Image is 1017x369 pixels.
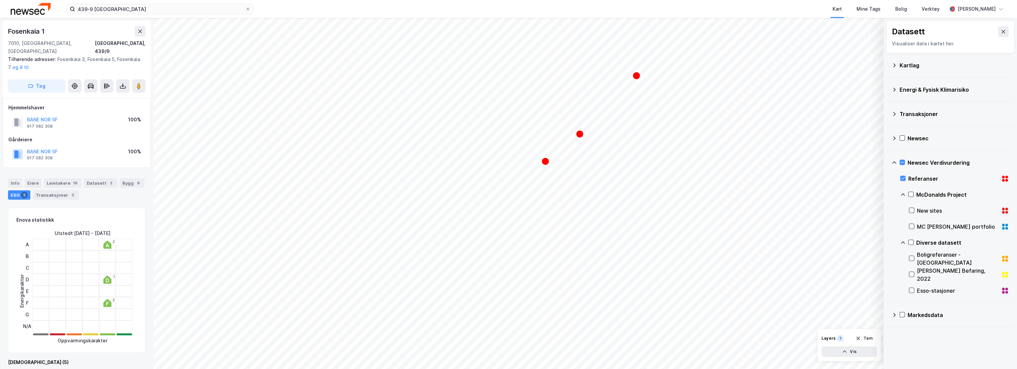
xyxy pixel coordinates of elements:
div: Visualiser data i kartet her. [892,40,1009,48]
div: Newsec Verdivurdering [908,159,1009,167]
div: MC [PERSON_NAME] portfolio [917,223,998,231]
div: A [23,239,31,250]
div: Newsec [908,134,1009,142]
div: Layers [822,336,836,341]
div: Mine Tags [857,5,881,13]
div: G [23,309,31,320]
div: [PERSON_NAME] Befaring, 2022 [917,267,998,283]
div: C [23,262,31,274]
div: ESG [8,190,30,200]
iframe: Chat Widget [984,337,1017,369]
div: Map marker [576,130,584,138]
button: Tøm [851,333,877,344]
div: Kart [833,5,842,13]
div: 9 [135,180,142,186]
button: Vis [822,346,877,357]
div: Esso-stasjoner [917,287,998,295]
div: Oppvarmingskarakter [58,337,107,345]
div: E [23,285,31,297]
div: Verktøy [922,5,940,13]
div: Fosenkaia 3, Fosenkaia 5, Fosenkaia 7 [8,55,140,71]
div: Transaksjoner [900,110,1009,118]
div: 3 [69,192,76,198]
img: newsec-logo.f6e21ccffca1b3a03d2d.png [11,3,51,15]
div: New sites [917,207,998,215]
div: Diverse datasett [916,239,1009,247]
span: Tilhørende adresser: [8,56,57,62]
div: Utstedt : [DATE] - [DATE] [55,229,110,237]
div: 2 [112,298,115,302]
div: Energi & Fysisk Klimarisiko [900,86,1009,94]
div: F [23,297,31,309]
div: 100% [128,116,141,124]
div: Leietakere [44,178,81,188]
div: McDonalds Project [916,191,1009,199]
div: Fosenkaia 1 [8,26,46,37]
div: Hjemmelshaver [8,104,145,112]
div: 1 [837,335,844,342]
div: D [23,274,31,285]
div: 19 [72,180,79,186]
div: Info [8,178,22,188]
div: Energikarakter [18,274,26,308]
div: Map marker [632,72,640,80]
div: 2 [112,240,115,244]
div: [PERSON_NAME] [958,5,996,13]
button: Tag [8,79,65,93]
div: Kartlag [900,61,1009,69]
div: Gårdeiere [8,136,145,144]
div: 5 [21,192,28,198]
input: Søk på adresse, matrikkel, gårdeiere, leietakere eller personer [75,4,245,14]
div: 7010, [GEOGRAPHIC_DATA], [GEOGRAPHIC_DATA] [8,39,95,55]
div: 100% [128,148,141,156]
div: B [23,250,31,262]
div: Kontrollprogram for chat [984,337,1017,369]
div: [DEMOGRAPHIC_DATA] (5) [8,358,145,366]
div: 2 [108,180,114,186]
div: Referanser [908,175,998,183]
div: N/A [23,320,31,332]
div: 917 082 308 [27,124,53,129]
div: Enova statistikk [16,216,54,224]
div: 917 082 308 [27,155,53,161]
div: [GEOGRAPHIC_DATA], 439/9 [95,39,145,55]
div: Boligreferanser - [GEOGRAPHIC_DATA] [917,251,998,267]
div: 1 [113,275,115,279]
div: Transaksjoner [33,190,79,200]
div: Bygg [120,178,144,188]
div: Markedsdata [908,311,1009,319]
div: Datasett [892,26,925,37]
div: Bolig [895,5,907,13]
div: Eiere [25,178,41,188]
div: Datasett [84,178,117,188]
div: Map marker [541,157,549,165]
